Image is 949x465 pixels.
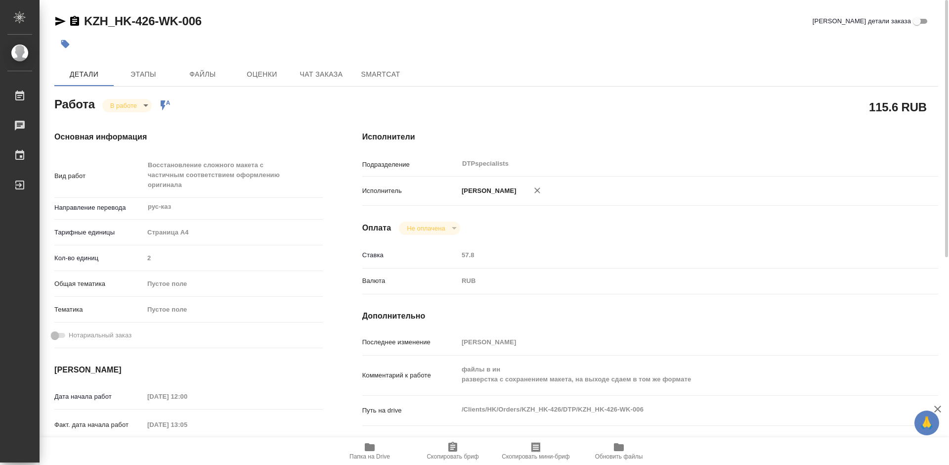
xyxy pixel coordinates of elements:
textarea: /Clients/HK/Orders/KZH_HK-426/DTP/KZH_HK-426-WK-006 [458,401,890,418]
p: Подразделение [362,160,458,170]
div: Пустое поле [144,276,323,292]
p: Кол-во единиц [54,253,144,263]
button: Папка на Drive [328,437,411,465]
span: [PERSON_NAME] детали заказа [813,16,911,26]
button: Скопировать мини-бриф [494,437,577,465]
textarea: файлы в ин разверстка с сохранением макета, на выходе сдаем в том же формате [458,361,890,388]
h4: Дополнительно [362,310,938,322]
button: В работе [107,101,140,110]
p: Исполнитель [362,186,458,196]
button: Не оплачена [404,224,448,232]
button: Скопировать бриф [411,437,494,465]
span: Файлы [179,68,226,81]
button: Скопировать ссылку для ЯМессенджера [54,15,66,27]
span: Детали [60,68,108,81]
button: Скопировать ссылку [69,15,81,27]
button: Обновить файлы [577,437,660,465]
input: Пустое поле [144,251,323,265]
input: Пустое поле [144,389,230,404]
div: RUB [458,273,890,289]
p: [PERSON_NAME] [458,186,517,196]
p: Факт. дата начала работ [54,420,144,430]
p: Путь на drive [362,406,458,416]
input: Пустое поле [458,248,890,262]
button: Удалить исполнителя [526,180,548,201]
button: Добавить тэг [54,33,76,55]
p: Последнее изменение [362,337,458,347]
div: Страница А4 [144,224,323,241]
div: Пустое поле [147,305,311,315]
p: Валюта [362,276,458,286]
p: Тематика [54,305,144,315]
h2: 115.6 RUB [869,98,927,115]
a: KZH_HK-426-WK-006 [84,14,202,28]
p: Ставка [362,250,458,260]
span: Папка на Drive [349,453,390,460]
p: Тарифные единицы [54,228,144,237]
button: 🙏 [914,411,939,435]
h4: [PERSON_NAME] [54,364,323,376]
span: Оценки [238,68,286,81]
span: SmartCat [357,68,404,81]
input: Пустое поле [144,418,230,432]
input: Пустое поле [458,335,890,349]
h4: Основная информация [54,131,323,143]
h4: Оплата [362,222,391,234]
div: Пустое поле [147,279,311,289]
h4: Исполнители [362,131,938,143]
p: Общая тематика [54,279,144,289]
div: В работе [102,99,152,112]
span: Чат заказа [298,68,345,81]
span: Этапы [120,68,167,81]
div: Пустое поле [144,301,323,318]
span: Скопировать бриф [427,453,478,460]
p: Направление перевода [54,203,144,213]
p: Дата начала работ [54,392,144,402]
span: Скопировать мини-бриф [502,453,569,460]
span: Нотариальный заказ [69,330,131,340]
span: Обновить файлы [595,453,643,460]
span: 🙏 [918,413,935,433]
div: В работе [399,222,460,235]
p: Вид работ [54,171,144,181]
p: Комментарий к работе [362,371,458,380]
h2: Работа [54,94,95,112]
